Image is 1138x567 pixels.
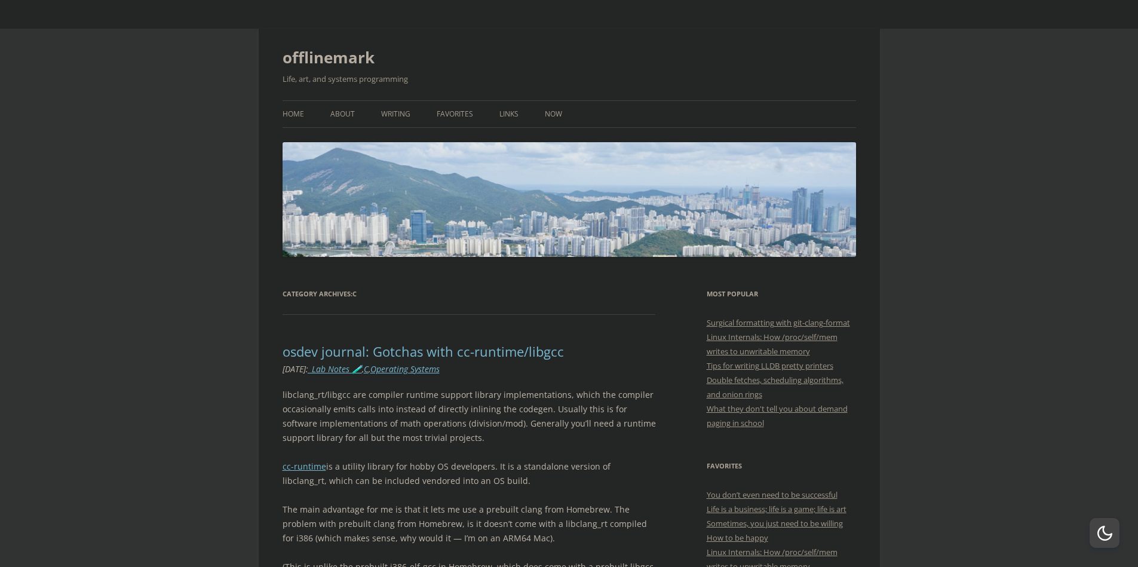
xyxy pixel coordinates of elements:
a: osdev journal: Gotchas with cc-runtime/libgcc [283,342,564,360]
a: You don’t even need to be successful [707,489,838,500]
a: Favorites [437,101,473,127]
p: is a utility library for hobby OS developers. It is a standalone version of libclang_rt, which ca... [283,459,656,488]
p: The main advantage for me is that it lets me use a prebuilt clang from Homebrew. The problem with... [283,502,656,545]
a: Linux Internals: How /proc/self/mem writes to unwritable memory [707,332,838,357]
a: Operating Systems [370,363,440,375]
h3: Most Popular [707,287,856,301]
a: _Lab Notes 🧪 [308,363,362,375]
a: C [364,363,369,375]
a: offlinemark [283,43,375,72]
time: [DATE] [283,363,306,375]
a: Surgical formatting with git-clang-format [707,317,850,328]
a: Links [499,101,519,127]
span: C [352,289,357,298]
a: What they don't tell you about demand paging in school [707,403,848,428]
a: cc-runtime [283,461,326,472]
a: Home [283,101,304,127]
p: libclang_rt/libgcc are compiler runtime support library implementations, which the compiler occas... [283,388,656,445]
a: About [330,101,355,127]
a: Tips for writing LLDB pretty printers [707,360,833,371]
a: Writing [381,101,410,127]
i: : , , [283,363,440,375]
a: Sometimes, you just need to be willing [707,518,843,529]
h1: Category Archives: [283,287,656,301]
h2: Life, art, and systems programming [283,72,856,86]
h3: Favorites [707,459,856,473]
a: Life is a business; life is a game; life is art [707,504,846,514]
a: Double fetches, scheduling algorithms, and onion rings [707,375,843,400]
a: How to be happy [707,532,768,543]
a: Now [545,101,562,127]
img: offlinemark [283,142,856,257]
